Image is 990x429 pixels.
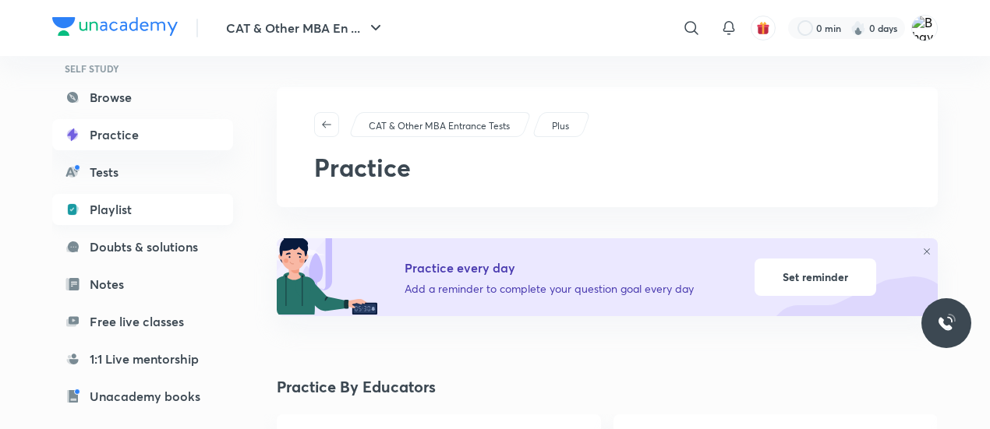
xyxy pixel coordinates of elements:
[937,314,956,332] img: ttu
[52,17,178,36] img: Company Logo
[52,381,233,412] a: Unacademy books
[52,17,178,40] a: Company Logo
[52,194,233,225] a: Playlist
[850,20,866,36] img: streak
[755,258,876,296] div: Set reminder
[52,343,233,374] a: 1:1 Live mentorship
[911,15,938,41] img: Bhavna Devnath
[52,269,233,300] a: Notes
[217,12,394,44] button: CAT & Other MBA En ...
[52,156,233,188] a: Tests
[52,82,233,113] a: Browse
[756,21,770,35] img: avatar
[405,258,694,277] h5: Practice every day
[52,119,233,150] a: Practice
[405,280,694,297] p: Add a reminder to complete your question goal every day
[550,119,572,133] a: Plus
[52,231,233,262] a: Doubts & solutions
[552,119,569,133] p: Plus
[314,153,900,182] h2: Practice
[369,119,510,133] p: CAT & Other MBA Entrance Tests
[366,119,513,133] a: CAT & Other MBA Entrance Tests
[52,306,233,337] a: Free live classes
[52,55,233,82] h6: SELF STUDY
[277,375,938,399] h4: Practice By Educators
[751,16,776,40] button: avatar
